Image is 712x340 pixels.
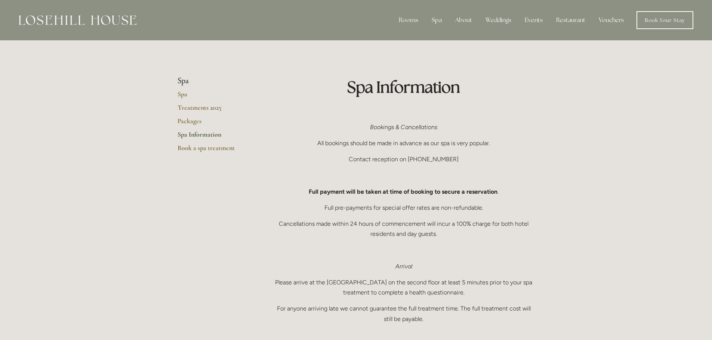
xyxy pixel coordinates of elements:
div: Restaurant [550,13,591,28]
p: . [273,187,535,197]
p: Cancellations made within 24 hours of commencement will incur a 100% charge for both hotel reside... [273,219,535,239]
p: Full pre-payments for special offer rates are non-refundable. [273,203,535,213]
div: About [449,13,478,28]
a: Packages [178,117,249,130]
a: Spa [178,90,249,103]
p: Contact reception on [PHONE_NUMBER] [273,154,535,164]
p: All bookings should be made in advance as our spa is very popular. [273,138,535,148]
a: Book a spa treatment [178,144,249,157]
a: Treatments 2025 [178,103,249,117]
strong: Full payment will be taken at time of booking to secure a reservation [309,188,497,195]
em: Arrival [395,263,412,270]
p: Please arrive at the [GEOGRAPHIC_DATA] on the second floor at least 5 minutes prior to your spa t... [273,277,535,297]
p: For anyone arriving late we cannot guarantee the full treatment time. The full treatment cost wil... [273,303,535,324]
div: Spa [426,13,448,28]
img: Losehill House [19,15,136,25]
li: Spa [178,76,249,86]
a: Vouchers [593,13,630,28]
div: Weddings [480,13,517,28]
em: Bookings & Cancellations [370,124,437,131]
strong: Spa Information [347,77,460,97]
div: Rooms [393,13,424,28]
a: Spa Information [178,130,249,144]
a: Book Your Stay [637,11,693,29]
div: Events [519,13,549,28]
